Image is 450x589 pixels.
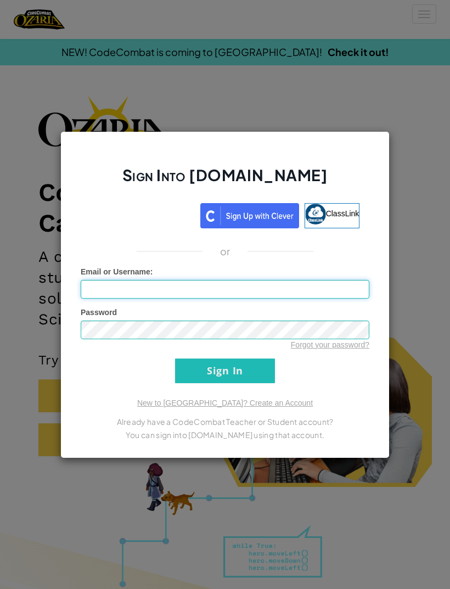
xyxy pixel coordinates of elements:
[81,266,153,277] label: :
[81,415,369,428] p: Already have a CodeCombat Teacher or Student account?
[81,428,369,441] p: You can sign into [DOMAIN_NAME] using that account.
[91,202,195,226] div: Acceder con Google. Se abre en una pestaña nueva
[220,245,230,258] p: or
[81,165,369,197] h2: Sign Into [DOMAIN_NAME]
[326,209,359,217] span: ClassLink
[175,358,275,383] input: Sign In
[91,203,195,228] a: Acceder con Google. Se abre en una pestaña nueva
[81,308,117,317] span: Password
[305,204,326,225] img: classlink-logo-small.png
[291,340,369,349] a: Forgot your password?
[81,267,150,276] span: Email or Username
[200,203,299,228] img: clever_sso_button@2x.png
[85,202,200,226] iframe: Botón de Acceder con Google
[137,399,313,407] a: New to [GEOGRAPHIC_DATA]? Create an Account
